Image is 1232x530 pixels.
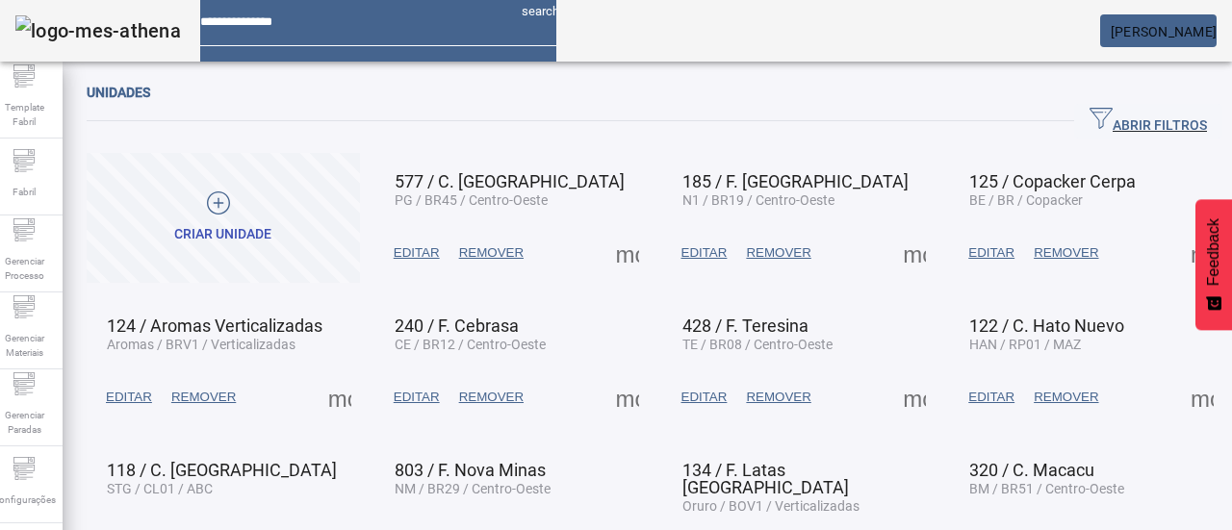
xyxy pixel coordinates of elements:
[969,337,1081,352] span: HAN / RP01 / MAZ
[959,236,1024,270] button: EDITAR
[746,243,810,263] span: REMOVER
[96,380,162,415] button: EDITAR
[672,380,737,415] button: EDITAR
[959,380,1024,415] button: EDITAR
[107,337,295,352] span: Aromas / BRV1 / Verticalizadas
[682,192,834,208] span: N1 / BR19 / Centro-Oeste
[1090,107,1207,136] span: ABRIR FILTROS
[107,460,337,480] span: 118 / C. [GEOGRAPHIC_DATA]
[1024,236,1108,270] button: REMOVER
[87,153,360,283] button: Criar unidade
[1024,380,1108,415] button: REMOVER
[968,243,1014,263] span: EDITAR
[610,236,645,270] button: Mais
[395,337,546,352] span: CE / BR12 / Centro-Oeste
[459,243,524,263] span: REMOVER
[395,481,551,496] span: NM / BR29 / Centro-Oeste
[682,337,833,352] span: TE / BR08 / Centro-Oeste
[1034,388,1098,407] span: REMOVER
[968,388,1014,407] span: EDITAR
[322,380,357,415] button: Mais
[384,380,449,415] button: EDITAR
[394,388,440,407] span: EDITAR
[459,388,524,407] span: REMOVER
[171,388,236,407] span: REMOVER
[395,171,625,191] span: 577 / C. [GEOGRAPHIC_DATA]
[1185,380,1219,415] button: Mais
[897,380,932,415] button: Mais
[1034,243,1098,263] span: REMOVER
[746,388,810,407] span: REMOVER
[162,380,245,415] button: REMOVER
[681,388,728,407] span: EDITAR
[1185,236,1219,270] button: Mais
[107,481,213,496] span: STG / CL01 / ABC
[1195,199,1232,330] button: Feedback - Mostrar pesquisa
[736,236,820,270] button: REMOVER
[449,236,533,270] button: REMOVER
[672,236,737,270] button: EDITAR
[7,179,41,205] span: Fabril
[449,380,533,415] button: REMOVER
[681,243,728,263] span: EDITAR
[174,225,271,244] div: Criar unidade
[1074,104,1222,139] button: ABRIR FILTROS
[395,192,548,208] span: PG / BR45 / Centro-Oeste
[395,315,519,336] span: 240 / F. Cebrasa
[107,315,322,336] span: 124 / Aromas Verticalizadas
[394,243,440,263] span: EDITAR
[87,85,150,100] span: Unidades
[969,481,1124,496] span: BM / BR51 / Centro-Oeste
[1111,24,1217,39] span: [PERSON_NAME]
[395,460,546,480] span: 803 / F. Nova Minas
[15,15,181,46] img: logo-mes-athena
[1205,218,1222,286] span: Feedback
[897,236,932,270] button: Mais
[969,171,1136,191] span: 125 / Copacker Cerpa
[969,315,1124,336] span: 122 / C. Hato Nuevo
[682,315,808,336] span: 428 / F. Teresina
[969,192,1083,208] span: BE / BR / Copacker
[610,380,645,415] button: Mais
[384,236,449,270] button: EDITAR
[682,460,849,497] span: 134 / F. Latas [GEOGRAPHIC_DATA]
[969,460,1094,480] span: 320 / C. Macacu
[106,388,152,407] span: EDITAR
[682,171,909,191] span: 185 / F. [GEOGRAPHIC_DATA]
[736,380,820,415] button: REMOVER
